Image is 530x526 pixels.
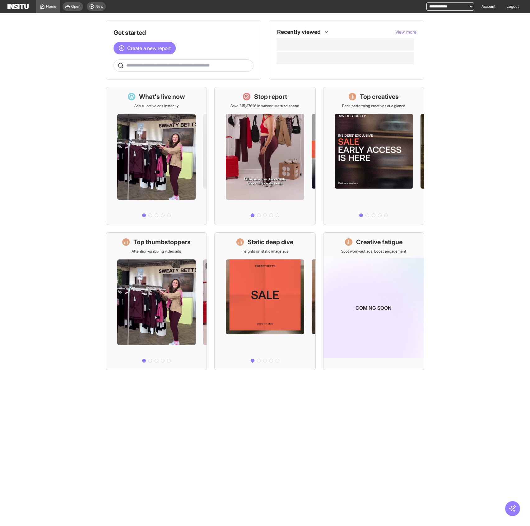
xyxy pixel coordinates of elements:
a: Static deep diveInsights on static image ads [214,232,315,370]
img: Logo [7,4,29,9]
a: Stop reportSave £15,378.18 in wasted Meta ad spend [214,87,315,225]
p: Attention-grabbing video ads [132,249,181,254]
span: Create a new report [127,44,171,52]
p: See all active ads instantly [134,103,179,108]
span: Open [71,4,81,9]
p: Save £15,378.18 in wasted Meta ad spend [230,103,299,108]
a: Top creativesBest-performing creatives at a glance [323,87,424,225]
a: Top thumbstoppersAttention-grabbing video ads [106,232,207,370]
h1: Top creatives [360,92,399,101]
h1: Stop report [254,92,287,101]
a: What's live nowSee all active ads instantly [106,87,207,225]
h1: Static deep dive [248,238,293,246]
span: New [95,4,103,9]
p: Insights on static image ads [242,249,288,254]
button: Create a new report [114,42,176,54]
h1: What's live now [139,92,185,101]
button: View more [395,29,416,35]
h1: Top thumbstoppers [133,238,191,246]
h1: Get started [114,28,253,37]
span: Home [46,4,56,9]
p: Best-performing creatives at a glance [342,103,405,108]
